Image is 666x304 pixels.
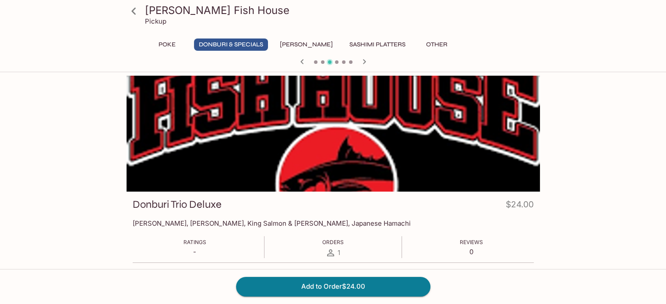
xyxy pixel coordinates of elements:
button: Sashimi Platters [345,38,410,51]
h3: Donburi Trio Deluxe [133,198,222,211]
span: Reviews [460,239,483,245]
button: Poke [148,38,187,51]
p: Pickup [145,17,166,25]
h4: $24.00 [506,198,534,215]
button: Donburi & Specials [194,38,268,51]
span: 1 [338,248,340,257]
button: Other [417,38,457,51]
p: 0 [460,248,483,256]
button: Add to Order$24.00 [236,277,430,296]
p: - [183,248,206,256]
span: Orders [322,239,344,245]
button: [PERSON_NAME] [275,38,338,51]
h3: [PERSON_NAME] Fish House [145,3,536,17]
span: Ratings [183,239,206,245]
div: Donburi Trio Deluxe [127,76,540,192]
p: [PERSON_NAME], [PERSON_NAME], King Salmon & [PERSON_NAME], Japanese Hamachi [133,219,534,227]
